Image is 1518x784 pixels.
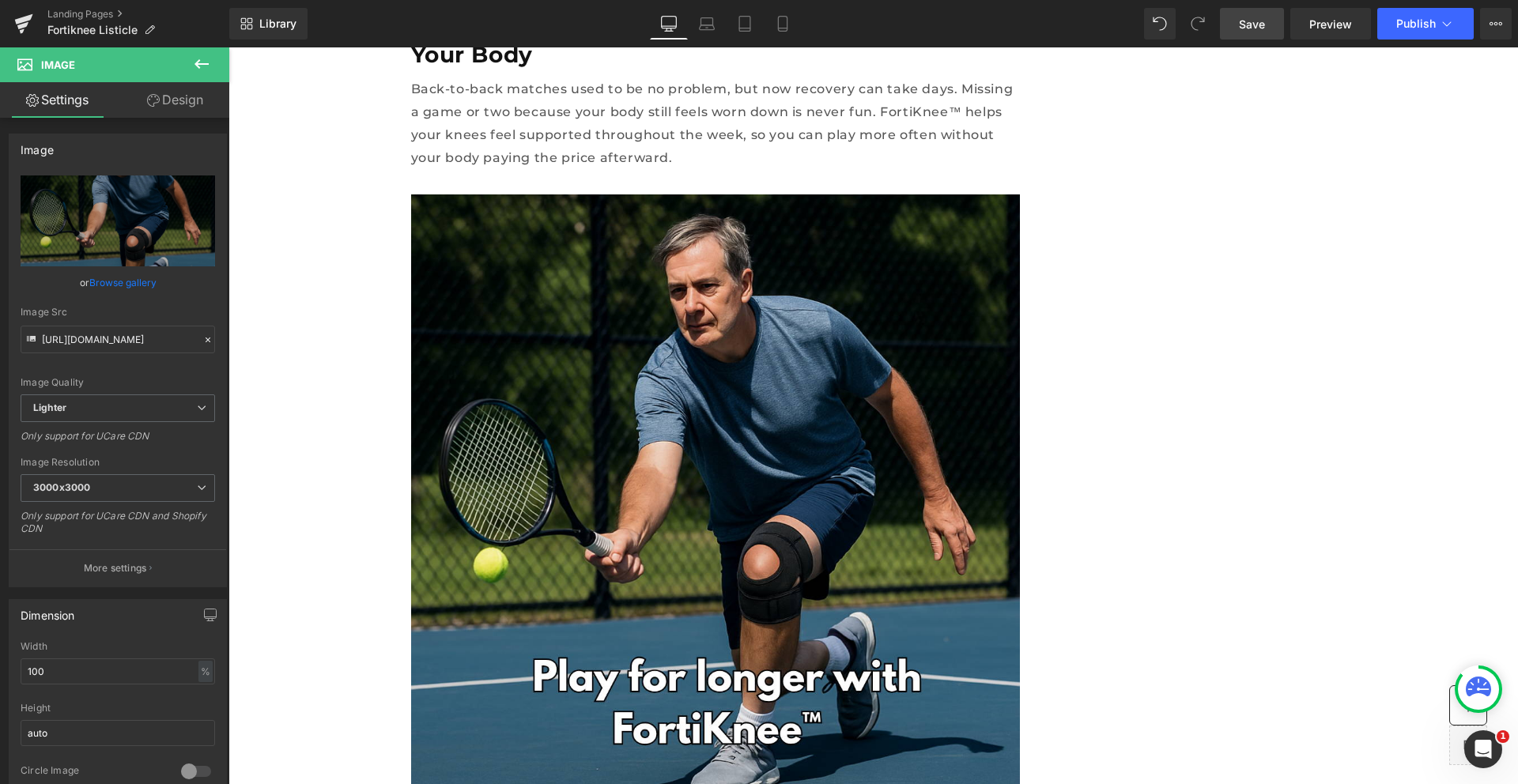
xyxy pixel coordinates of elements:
span: Image [41,58,75,71]
b: Lighter [33,401,66,413]
div: Dimension [21,600,75,622]
div: Image Quality [21,377,215,388]
span: Library [259,17,296,31]
input: Link [21,326,215,353]
div: Only support for UCare CDN and Shopify CDN [21,510,215,545]
a: New Library [229,8,308,40]
p: Back-to-back matches used to be no problem, but now recovery can take days. Missing a game or two... [183,31,791,122]
div: Image Resolution [21,457,215,468]
button: Redo [1182,8,1214,40]
b: 3000x3000 [33,481,90,493]
button: Undo [1144,8,1176,40]
input: auto [21,658,215,684]
button: More settings [9,549,226,586]
a: Landing Pages [47,8,229,21]
span: Save [1239,16,1265,32]
input: auto [21,720,215,746]
a: Mobile [764,8,802,40]
button: Publish [1377,8,1474,40]
div: or [21,274,215,291]
div: Width [21,641,215,652]
div: Image [21,134,54,156]
a: Laptop [688,8,726,40]
a: Design [118,82,232,118]
button: More [1480,8,1512,40]
div: Height [21,703,215,714]
a: Preview [1290,8,1371,40]
a: Desktop [650,8,688,40]
div: Circle Image [21,764,165,781]
span: Publish [1396,17,1436,30]
span: Preview [1309,16,1352,32]
div: Image Src [21,307,215,318]
div: % [198,661,213,682]
span: Fortiknee Listicle [47,24,138,36]
iframe: Intercom live chat [1464,730,1502,768]
div: Only support for UCare CDN [21,430,215,453]
span: 1 [1497,730,1509,743]
a: Browse gallery [89,269,157,296]
p: More settings [84,561,147,575]
a: Tablet [726,8,764,40]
